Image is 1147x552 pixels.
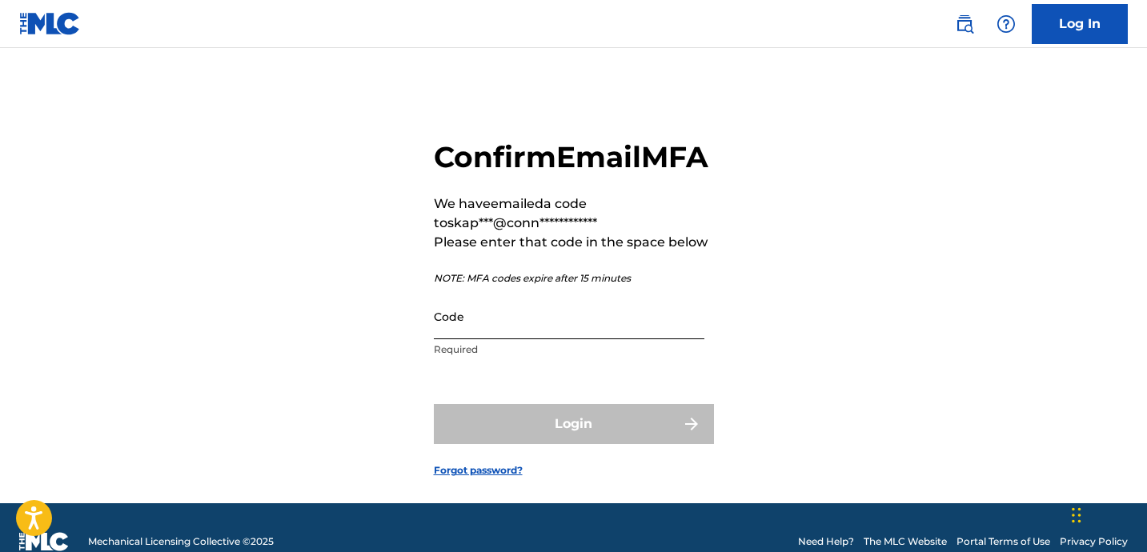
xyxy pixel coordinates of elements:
div: Drag [1072,491,1081,539]
img: help [997,14,1016,34]
div: Help [990,8,1022,40]
a: Forgot password? [434,463,523,478]
a: Portal Terms of Use [957,534,1050,549]
img: search [955,14,974,34]
img: logo [19,532,69,551]
a: Public Search [948,8,981,40]
a: Log In [1032,4,1128,44]
span: Mechanical Licensing Collective © 2025 [88,534,274,549]
h2: Confirm Email MFA [434,139,714,175]
p: NOTE: MFA codes expire after 15 minutes [434,271,714,286]
a: Need Help? [798,534,854,549]
p: Required [434,342,704,357]
iframe: Chat Widget [1067,475,1147,552]
img: MLC Logo [19,12,81,35]
a: Privacy Policy [1060,534,1128,549]
a: The MLC Website [864,534,947,549]
p: Please enter that code in the space below [434,233,714,252]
